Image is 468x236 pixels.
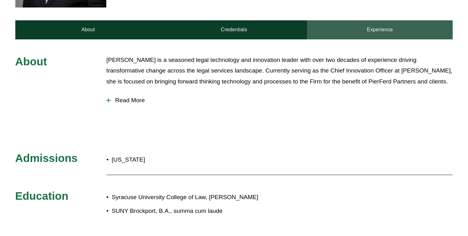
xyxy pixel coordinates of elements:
[112,206,398,217] p: SUNY Brockport, B.A., summa cum laude
[307,20,453,39] a: Experience
[15,55,47,68] span: About
[112,154,270,165] p: [US_STATE]
[111,97,453,104] span: Read More
[112,192,398,203] p: Syracuse University College of Law, [PERSON_NAME]
[106,92,453,108] button: Read More
[15,152,78,164] span: Admissions
[15,20,161,39] a: About
[161,20,307,39] a: Credentials
[15,190,68,202] span: Education
[106,55,453,87] p: [PERSON_NAME] is a seasoned legal technology and innovation leader with over two decades of exper...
